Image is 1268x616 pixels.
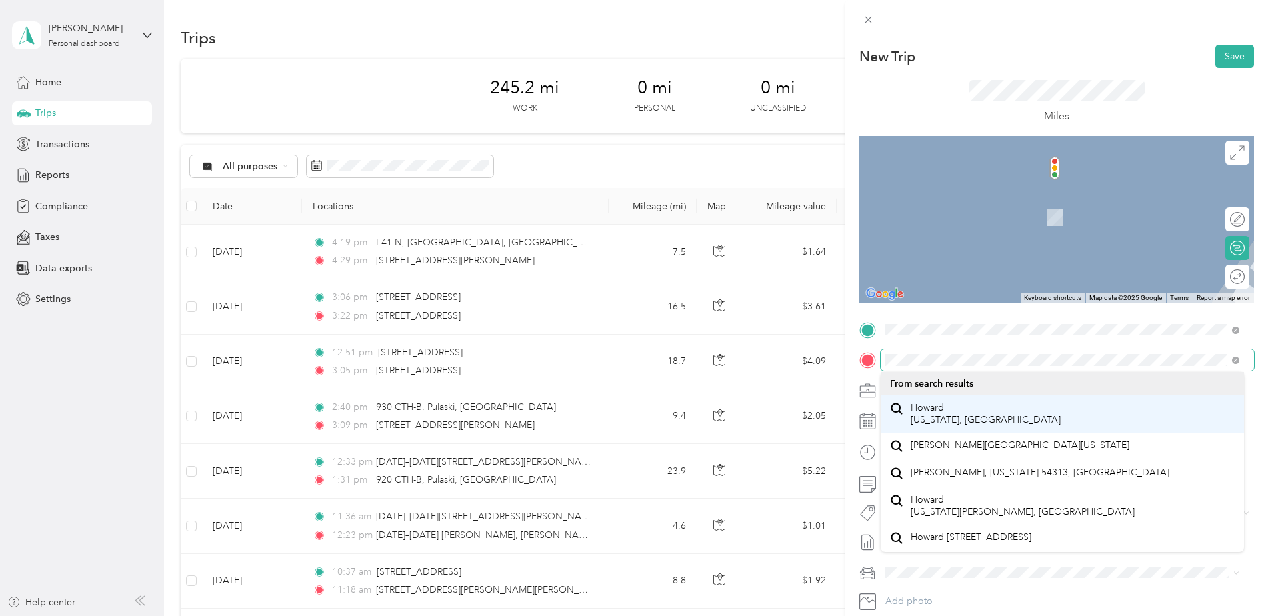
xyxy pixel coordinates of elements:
[1170,294,1189,301] a: Terms (opens in new tab)
[1044,108,1069,125] p: Miles
[911,494,1135,517] span: Howard [US_STATE][PERSON_NAME], [GEOGRAPHIC_DATA]
[881,592,1254,611] button: Add photo
[1024,293,1081,303] button: Keyboard shortcuts
[911,402,1061,425] span: Howard [US_STATE], [GEOGRAPHIC_DATA]
[863,285,907,303] img: Google
[859,47,915,66] p: New Trip
[911,531,1031,543] span: Howard [STREET_ADDRESS]
[1197,294,1250,301] a: Report a map error
[863,285,907,303] a: Open this area in Google Maps (opens a new window)
[1193,541,1268,616] iframe: Everlance-gr Chat Button Frame
[890,378,973,389] span: From search results
[911,439,1129,451] span: [PERSON_NAME][GEOGRAPHIC_DATA][US_STATE]
[1215,45,1254,68] button: Save
[911,467,1169,479] span: [PERSON_NAME], [US_STATE] 54313, [GEOGRAPHIC_DATA]
[1089,294,1162,301] span: Map data ©2025 Google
